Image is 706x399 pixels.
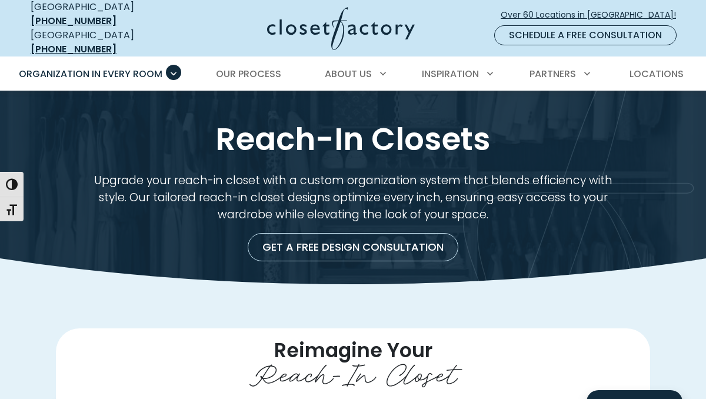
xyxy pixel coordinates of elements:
[494,25,677,45] a: Schedule a Free Consultation
[28,121,678,158] h1: Reach-In Closets
[422,67,479,81] span: Inspiration
[31,28,175,56] div: [GEOGRAPHIC_DATA]
[84,172,622,223] p: Upgrade your reach-in closet with a custom organization system that blends efficiency with style....
[501,9,685,21] span: Over 60 Locations in [GEOGRAPHIC_DATA]!
[630,67,684,81] span: Locations
[11,58,695,91] nav: Primary Menu
[267,7,415,50] img: Closet Factory Logo
[31,42,116,56] a: [PHONE_NUMBER]
[19,67,162,81] span: Organization in Every Room
[31,14,116,28] a: [PHONE_NUMBER]
[216,67,281,81] span: Our Process
[248,233,458,261] a: Get a Free Design Consultation
[325,67,372,81] span: About Us
[500,5,686,25] a: Over 60 Locations in [GEOGRAPHIC_DATA]!
[274,336,432,364] span: Reimagine Your
[249,351,457,393] span: Reach-In Closet
[529,67,576,81] span: Partners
